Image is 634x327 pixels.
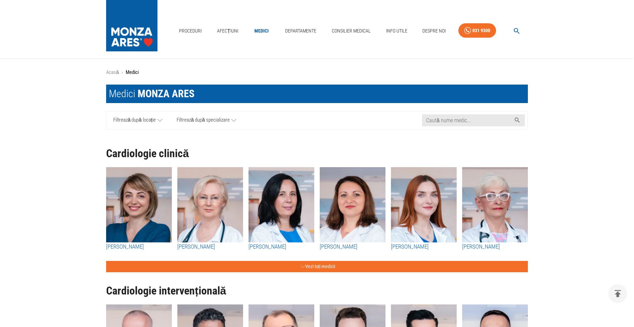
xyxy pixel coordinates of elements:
a: [PERSON_NAME] [249,242,314,251]
a: Afecțiuni [214,24,241,38]
img: Dr. Irina Macovei Dorobanțu [391,167,457,242]
a: Consilier Medical [329,24,373,38]
a: Acasă [106,69,119,75]
a: Medici [251,24,272,38]
p: Medici [126,68,139,76]
img: Dr. Dana Constantinescu [177,167,243,242]
h1: Cardiologie clinică [106,148,528,160]
a: [PERSON_NAME] [462,242,528,251]
a: Proceduri [176,24,204,38]
a: [PERSON_NAME] [106,242,172,251]
a: [PERSON_NAME] [320,242,385,251]
a: Despre Noi [420,24,448,38]
a: [PERSON_NAME] [177,242,243,251]
a: [PERSON_NAME] [391,242,457,251]
div: 031 9300 [472,26,490,35]
div: Medici [109,87,194,100]
img: Dr. Raluca Naidin [320,167,385,242]
span: Filtrează după locație [113,116,156,125]
span: Filtrează după specializare [177,116,230,125]
a: Filtrează după specializare [169,112,243,129]
img: Dr. Mihaela Rugină [462,167,528,242]
nav: breadcrumb [106,68,528,76]
h1: Cardiologie intervențională [106,285,528,297]
a: Info Utile [383,24,410,38]
span: MONZA ARES [138,88,194,100]
button: Vezi toți medicii [106,261,528,272]
li: › [122,68,123,76]
img: Dr. Silvia Deaconu [106,167,172,242]
a: Departamente [282,24,319,38]
a: 031 9300 [458,23,496,38]
img: Dr. Alexandra Postu [249,167,314,242]
a: Filtrează după locație [106,112,169,129]
button: delete [608,284,627,303]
